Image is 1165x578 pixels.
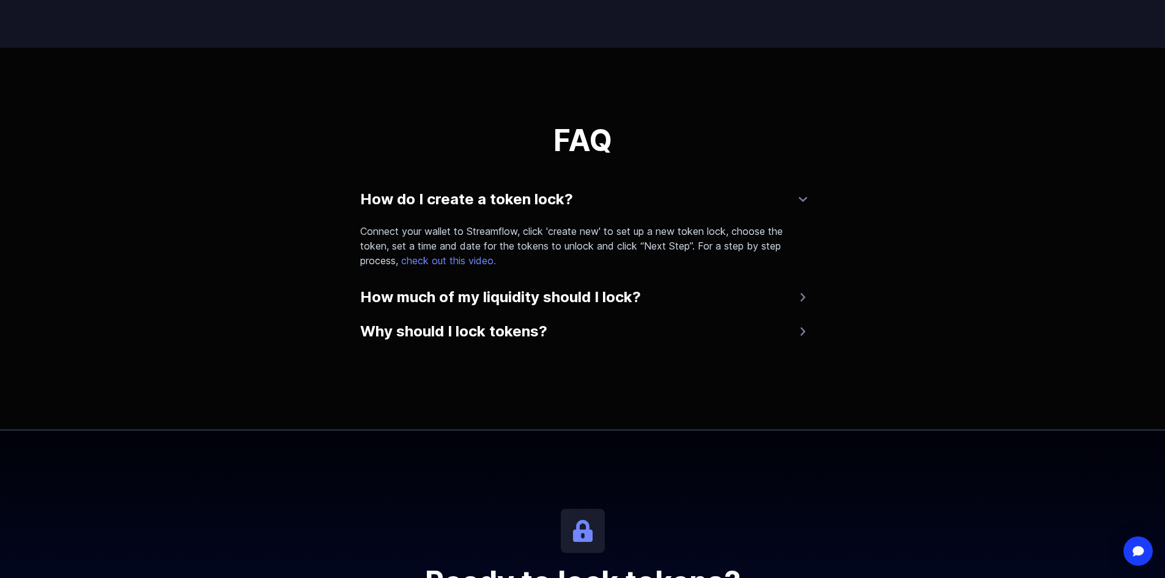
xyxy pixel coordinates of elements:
[360,126,805,155] h3: FAQ
[360,283,805,312] button: How much of my liquidity should I lock?
[561,509,605,553] img: icon
[360,224,796,268] p: Connect your wallet to Streamflow, click 'create new' to set up a new token lock, choose the toke...
[1123,536,1153,566] div: Open Intercom Messenger
[360,317,805,346] button: Why should I lock tokens?
[360,185,805,214] button: How do I create a token lock?
[398,254,496,267] a: check out this video.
